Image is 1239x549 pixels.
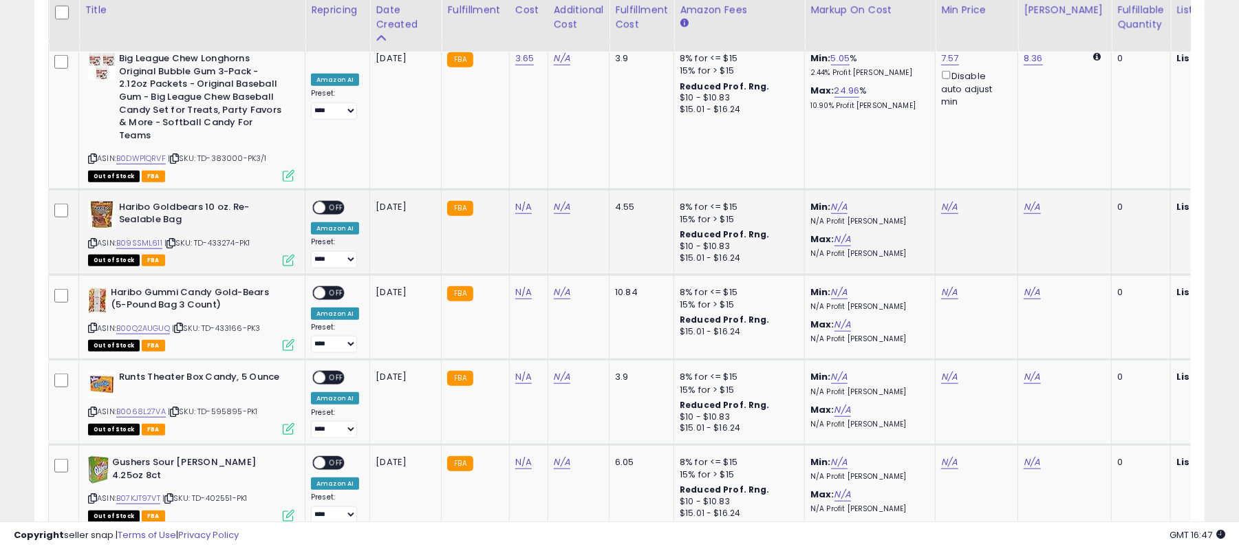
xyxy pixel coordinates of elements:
[88,456,109,484] img: 51Um22rsYYL._SL40_.jpg
[680,326,794,338] div: $15.01 - $16.24
[376,286,431,299] div: [DATE]
[1024,455,1040,469] a: N/A
[142,171,165,182] span: FBA
[1093,52,1101,61] i: Calculated using Dynamic Max Price.
[168,153,267,164] span: | SKU: TD-383000-PK3/1
[1117,371,1160,383] div: 0
[680,384,794,396] div: 15% for > $15
[810,403,834,416] b: Max:
[810,455,831,469] b: Min:
[831,370,848,384] a: N/A
[311,3,364,18] div: Repricing
[515,3,542,18] div: Cost
[1176,370,1239,383] b: Listed Price:
[810,52,831,65] b: Min:
[168,406,257,417] span: | SKU: TD-595895-PK1
[680,104,794,116] div: $15.01 - $16.24
[1117,3,1165,32] div: Fulfillable Quantity
[941,3,1012,18] div: Min Price
[1024,52,1043,65] a: 8.36
[447,52,473,67] small: FBA
[834,84,860,98] a: 24.96
[615,52,663,65] div: 3.9
[810,387,925,397] p: N/A Profit [PERSON_NAME]
[1117,52,1160,65] div: 0
[810,85,925,110] div: %
[810,472,925,482] p: N/A Profit [PERSON_NAME]
[941,370,958,384] a: N/A
[311,222,359,235] div: Amazon AI
[810,249,925,259] p: N/A Profit [PERSON_NAME]
[88,371,116,398] img: 5181deIsMuL._SL40_.jpg
[116,237,162,249] a: B09SSML611
[325,372,347,384] span: OFF
[1176,286,1239,299] b: Listed Price:
[88,171,140,182] span: All listings that are currently out of stock and unavailable for purchase on Amazon
[680,496,794,508] div: $10 - $10.83
[111,286,278,315] b: Haribo Gummi Candy Gold-Bears (5-Pound Bag 3 Count)
[142,255,165,266] span: FBA
[831,52,850,65] a: 5.05
[810,101,925,111] p: 10.90% Profit [PERSON_NAME]
[810,217,925,226] p: N/A Profit [PERSON_NAME]
[447,286,473,301] small: FBA
[615,286,663,299] div: 10.84
[1176,200,1239,213] b: Listed Price:
[311,493,359,524] div: Preset:
[554,3,604,32] div: Additional Cost
[515,286,532,299] a: N/A
[116,153,166,164] a: B0DWP1QRVF
[810,488,834,501] b: Max:
[14,528,64,541] strong: Copyright
[515,52,535,65] a: 3.65
[834,233,851,246] a: N/A
[142,340,165,352] span: FBA
[447,3,503,18] div: Fulfillment
[810,52,925,78] div: %
[88,286,107,314] img: 518ed7mALuL._SL40_.jpg
[88,201,116,228] img: 51aiTPLk3yL._SL40_.jpg
[554,200,570,214] a: N/A
[680,92,794,104] div: $10 - $10.83
[680,456,794,469] div: 8% for <= $15
[834,488,851,502] a: N/A
[680,314,770,325] b: Reduced Prof. Rng.
[680,508,794,519] div: $15.01 - $16.24
[88,255,140,266] span: All listings that are currently out of stock and unavailable for purchase on Amazon
[119,371,286,387] b: Runts Theater Box Candy, 5 Ounce
[810,302,925,312] p: N/A Profit [PERSON_NAME]
[88,286,294,350] div: ASIN:
[311,477,359,490] div: Amazon AI
[85,3,299,18] div: Title
[1170,528,1225,541] span: 2025-09-8 16:47 GMT
[119,201,286,230] b: Haribo Goldbears 10 oz. Re-Sealable Bag
[680,80,770,92] b: Reduced Prof. Rng.
[680,228,770,240] b: Reduced Prof. Rng.
[810,420,925,429] p: N/A Profit [PERSON_NAME]
[1024,200,1040,214] a: N/A
[178,528,239,541] a: Privacy Policy
[119,52,286,145] b: Big League Chew Longhorns Original Bubble Gum 3-Pack - 2.12oz Packets - Original Baseball Gum - B...
[172,323,260,334] span: | SKU: TD-433166-PK3
[1024,3,1106,18] div: [PERSON_NAME]
[680,52,794,65] div: 8% for <= $15
[88,52,116,80] img: 51d2tkVOzqL._SL40_.jpg
[615,456,663,469] div: 6.05
[680,411,794,423] div: $10 - $10.83
[325,458,347,469] span: OFF
[88,424,140,435] span: All listings that are currently out of stock and unavailable for purchase on Amazon
[615,3,668,32] div: Fulfillment Cost
[834,318,851,332] a: N/A
[554,455,570,469] a: N/A
[810,504,925,514] p: N/A Profit [PERSON_NAME]
[116,406,166,418] a: B0068L27VA
[311,392,359,405] div: Amazon AI
[88,371,294,433] div: ASIN:
[941,200,958,214] a: N/A
[810,200,831,213] b: Min:
[376,371,431,383] div: [DATE]
[554,52,570,65] a: N/A
[311,323,359,354] div: Preset:
[615,371,663,383] div: 3.9
[88,52,294,180] div: ASIN:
